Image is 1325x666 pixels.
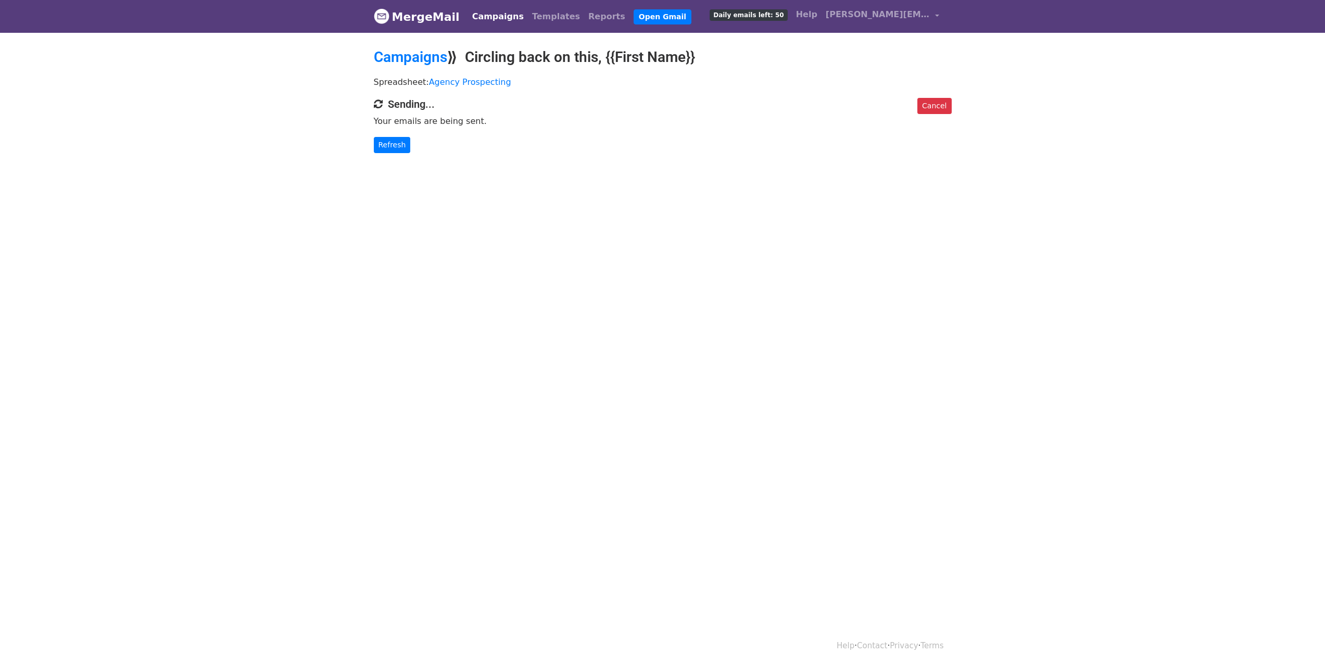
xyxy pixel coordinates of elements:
a: Privacy [890,641,918,650]
a: Campaigns [374,48,447,66]
a: MergeMail [374,6,460,28]
a: Open Gmail [634,9,691,24]
a: Templates [528,6,584,27]
h4: Sending... [374,98,952,110]
span: Daily emails left: 50 [710,9,787,21]
a: Cancel [917,98,951,114]
a: Reports [584,6,629,27]
img: MergeMail logo [374,8,389,24]
p: Your emails are being sent. [374,116,952,127]
a: Refresh [374,137,411,153]
a: Agency Prospecting [429,77,511,87]
h2: ⟫ Circling back on this, {{First Name}} [374,48,952,66]
a: Help [792,4,822,25]
a: Terms [920,641,943,650]
a: Daily emails left: 50 [705,4,791,25]
p: Spreadsheet: [374,77,952,87]
span: [PERSON_NAME][EMAIL_ADDRESS][DOMAIN_NAME] [826,8,930,21]
a: Help [837,641,854,650]
a: Contact [857,641,887,650]
a: Campaigns [468,6,528,27]
a: [PERSON_NAME][EMAIL_ADDRESS][DOMAIN_NAME] [822,4,943,29]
